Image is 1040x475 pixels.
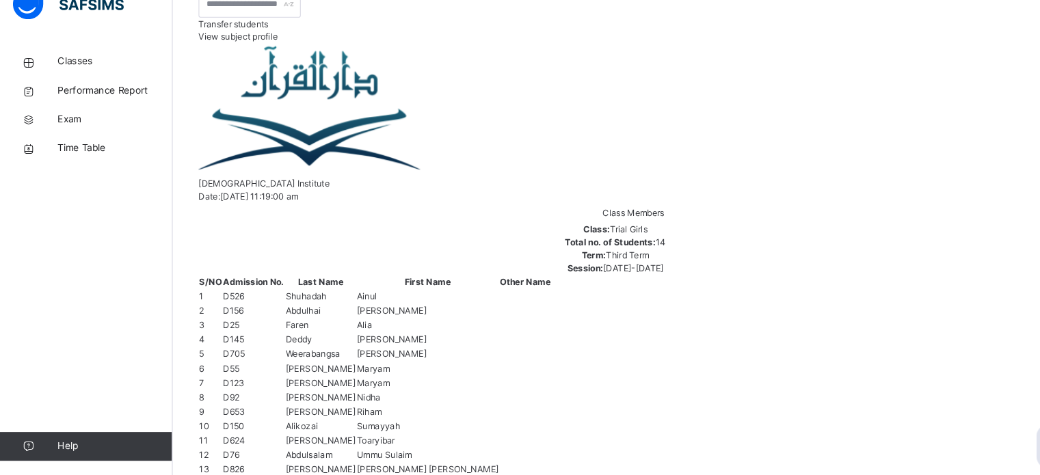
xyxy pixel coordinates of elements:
td: 9 [189,408,211,422]
span: [DATE]-[DATE] [574,273,631,284]
td: [PERSON_NAME] [271,394,338,408]
td: D624 [211,435,271,449]
th: Admission No. [211,285,271,299]
span: 14 [624,249,633,259]
td: Nidha [338,394,475,408]
td: Ummu Sulaim [338,449,475,463]
span: Transfer students [189,41,255,51]
span: Total no. of Students: [537,249,624,259]
td: Alikozai [271,422,338,435]
button: Open asap [985,427,1026,468]
td: [PERSON_NAME] [338,340,475,353]
td: [PERSON_NAME] [271,408,338,422]
td: D76 [211,449,271,463]
td: D526 [211,299,271,312]
td: D653 [211,408,271,422]
td: 11 [189,435,211,449]
span: Term: [553,261,576,271]
td: Maryam [338,367,475,381]
td: 6 [189,367,211,381]
span: Class: [555,236,580,247]
td: D145 [211,340,271,353]
td: D25 [211,326,271,340]
td: D92 [211,394,271,408]
span: Exam [55,130,164,144]
td: [PERSON_NAME] [271,435,338,449]
td: 3 [189,326,211,340]
td: Faren [271,326,338,340]
td: 7 [189,381,211,394]
td: Abdulsalam [271,449,338,463]
span: Time Table [55,157,164,171]
td: Ainul [338,299,475,312]
td: 10 [189,422,211,435]
th: Other Name [475,285,524,299]
td: 12 [189,449,211,463]
span: Trial Girls [580,236,615,247]
td: Deddy [271,340,338,353]
span: Third Term [576,261,617,271]
span: Classes [55,75,164,89]
span: Performance Report [55,103,164,116]
span: Session: [539,273,574,284]
td: [PERSON_NAME] [271,381,338,394]
td: D156 [211,312,271,326]
span: Date: [189,205,209,215]
span: Class Members [573,221,632,231]
td: D55 [211,367,271,381]
td: [PERSON_NAME] [338,353,475,367]
td: 8 [189,394,211,408]
td: 2 [189,312,211,326]
span: [DATE] 11:19:00 am [209,205,284,215]
td: Maryam [338,381,475,394]
td: D150 [211,422,271,435]
td: Sumayyah [338,422,475,435]
td: [PERSON_NAME] [338,312,475,326]
td: Weerabangsa [271,353,338,367]
span: Help [55,441,163,454]
td: D123 [211,381,271,394]
th: Last Name [271,285,338,299]
th: First Name [338,285,475,299]
td: 1 [189,299,211,312]
td: 4 [189,340,211,353]
td: [PERSON_NAME] [271,367,338,381]
td: Toaryibar [338,435,475,449]
img: darulquraninstitute.png [189,65,402,192]
td: Riham [338,408,475,422]
th: S/NO [189,285,211,299]
td: D705 [211,353,271,367]
td: Shuhadah [271,299,338,312]
td: Alia [338,326,475,340]
td: Abdulhai [271,312,338,326]
span: [DEMOGRAPHIC_DATA] Institute [189,193,313,203]
span: View subject profile [189,53,264,64]
td: 5 [189,353,211,367]
img: safsims [12,13,118,42]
